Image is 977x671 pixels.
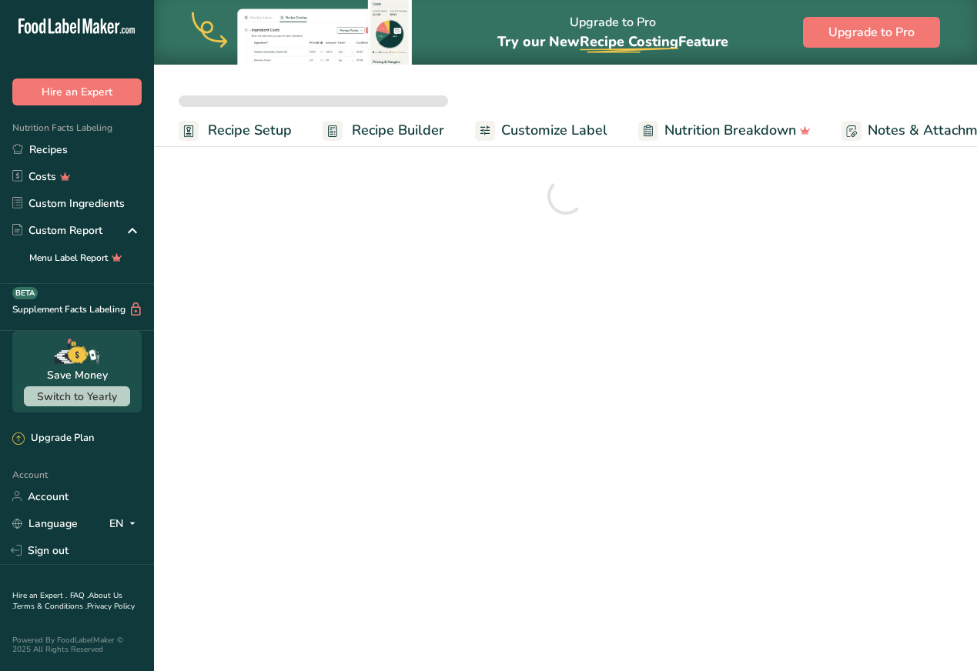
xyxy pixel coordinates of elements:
div: Upgrade to Pro [497,1,728,65]
button: Upgrade to Pro [803,17,940,48]
span: Switch to Yearly [37,389,117,404]
span: Recipe Builder [352,120,444,141]
a: Recipe Setup [179,113,292,148]
button: Switch to Yearly [24,386,130,406]
a: Recipe Builder [323,113,444,148]
span: Recipe Costing [580,32,678,51]
a: Language [12,510,78,537]
div: Upgrade Plan [12,431,94,446]
div: Custom Report [12,222,102,239]
span: Customize Label [501,120,607,141]
a: FAQ . [70,590,89,601]
div: Save Money [47,367,108,383]
div: Powered By FoodLabelMaker © 2025 All Rights Reserved [12,636,142,654]
span: Upgrade to Pro [828,23,915,42]
div: EN [109,514,142,532]
a: Hire an Expert . [12,590,67,601]
a: About Us . [12,590,122,612]
a: Privacy Policy [87,601,135,612]
a: Terms & Conditions . [13,601,87,612]
button: Hire an Expert [12,78,142,105]
a: Nutrition Breakdown [638,113,811,148]
span: Nutrition Breakdown [664,120,796,141]
a: Customize Label [475,113,607,148]
div: BETA [12,287,38,299]
span: Recipe Setup [208,120,292,141]
span: Try our New Feature [497,32,728,51]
